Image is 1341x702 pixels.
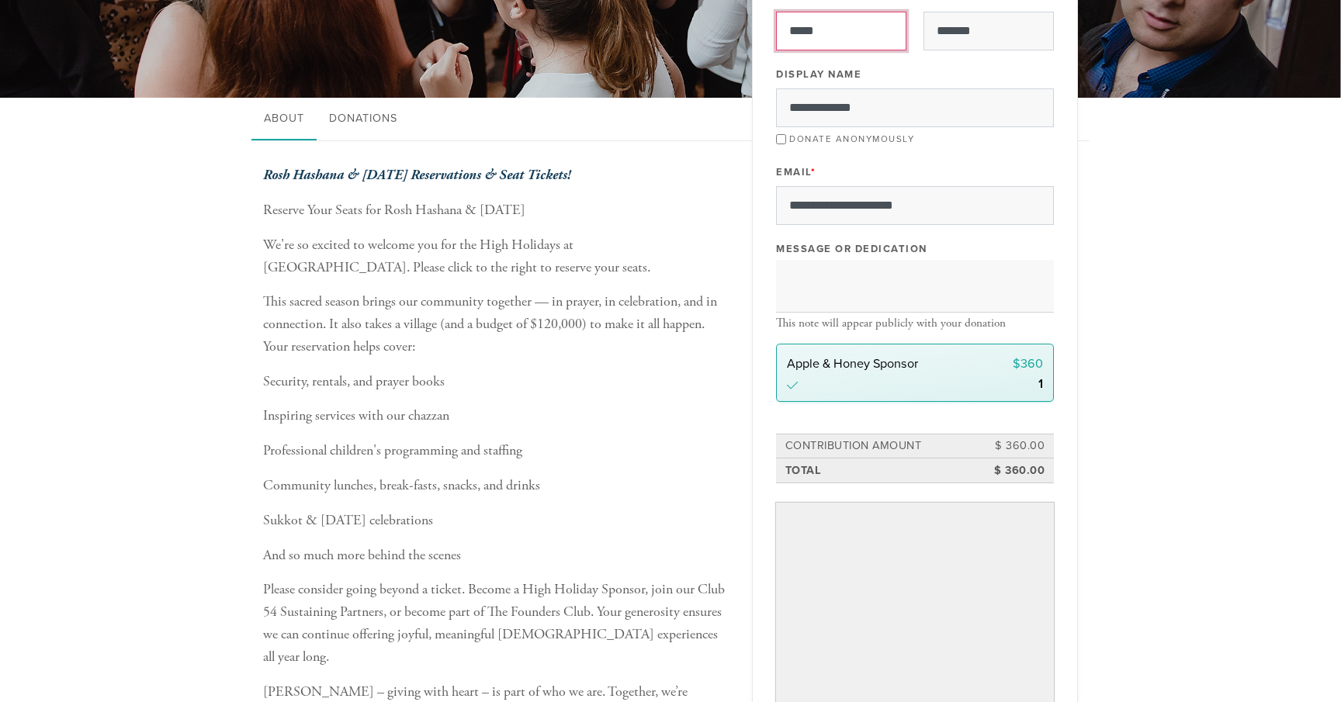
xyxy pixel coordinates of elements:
[263,510,729,532] p: Sukkot & [DATE] celebrations
[263,371,729,393] p: Security, rentals, and prayer books
[776,165,816,179] label: Email
[1038,378,1043,390] div: 1
[251,98,317,141] a: About
[263,234,729,279] p: We're so excited to welcome you for the High Holidays at [GEOGRAPHIC_DATA]. Please click to the r...
[977,460,1047,482] td: $ 360.00
[263,579,729,668] p: Please consider going beyond a ticket. Become a High Holiday Sponsor, join our Club 54 Sustaining...
[789,133,914,144] label: Donate Anonymously
[263,405,729,427] p: Inspiring services with our chazzan
[776,316,1054,330] div: This note will appear publicly with your donation
[317,98,410,141] a: Donations
[263,545,729,567] p: And so much more behind the scenes
[1013,356,1020,372] span: $
[783,460,978,482] td: Total
[263,440,729,462] p: Professional children's programming and staffing
[263,291,729,358] p: This sacred season brings our community together — in prayer, in celebration, and in connection. ...
[263,166,570,184] b: Rosh Hashana & [DATE] Reservations & Seat Tickets!
[787,356,918,372] span: Apple & Honey Sponsor
[811,166,816,178] span: This field is required.
[776,242,927,256] label: Message or dedication
[263,475,729,497] p: Community lunches, break-fasts, snacks, and drinks
[977,435,1047,457] td: $ 360.00
[263,199,729,222] p: Reserve Your Seats for Rosh Hashana & [DATE]
[776,67,861,81] label: Display Name
[1020,356,1043,372] span: 360
[783,435,978,457] td: Contribution Amount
